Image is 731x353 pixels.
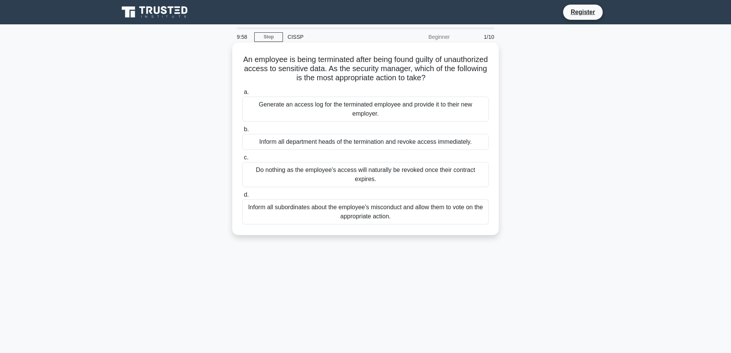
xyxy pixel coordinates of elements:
[242,162,489,187] div: Do nothing as the employee's access will naturally be revoked once their contract expires.
[242,134,489,150] div: Inform all department heads of the termination and revoke access immediately.
[244,89,249,95] span: a.
[241,55,490,83] h5: An employee is being terminated after being found guilty of unauthorized access to sensitive data...
[232,29,254,45] div: 9:58
[566,7,600,17] a: Register
[244,126,249,132] span: b.
[388,29,454,45] div: Beginner
[283,29,388,45] div: CISSP
[244,191,249,198] span: d.
[244,154,248,161] span: c.
[454,29,499,45] div: 1/10
[242,199,489,224] div: Inform all subordinates about the employee's misconduct and allow them to vote on the appropriate...
[254,32,283,42] a: Stop
[242,97,489,122] div: Generate an access log for the terminated employee and provide it to their new employer.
